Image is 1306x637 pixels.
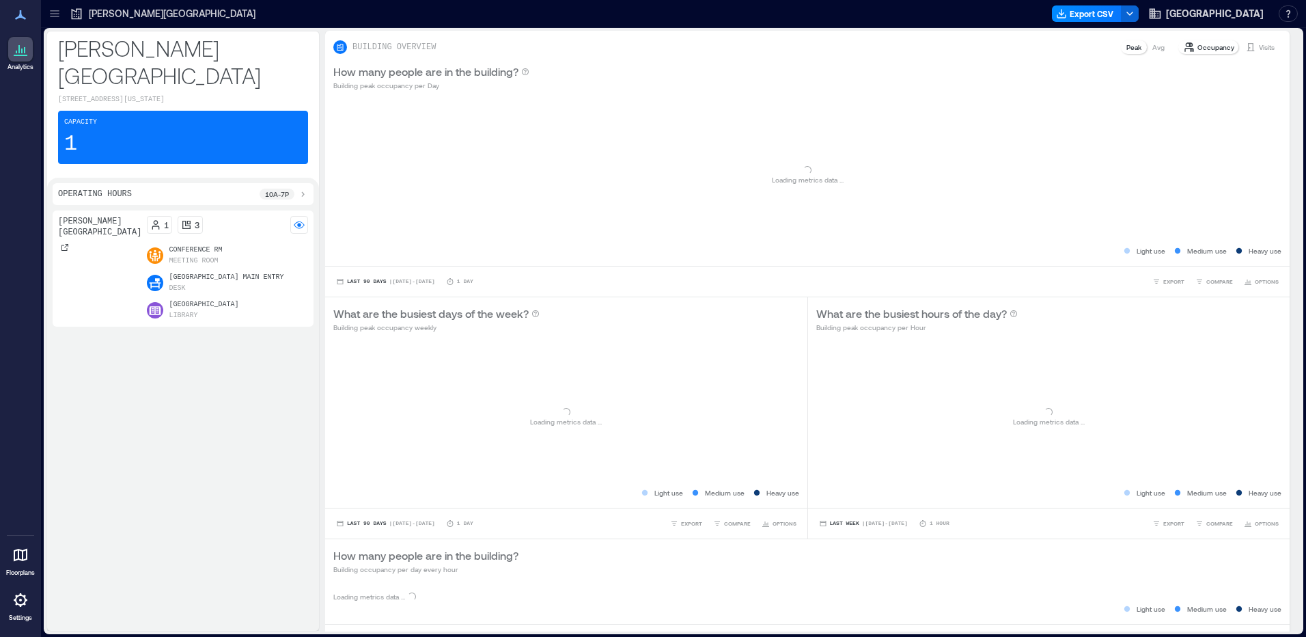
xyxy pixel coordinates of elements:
[1150,517,1187,530] button: EXPORT
[1249,487,1281,498] p: Heavy use
[333,80,529,91] p: Building peak occupancy per Day
[3,33,38,75] a: Analytics
[1187,245,1227,256] p: Medium use
[1150,275,1187,288] button: EXPORT
[1163,277,1184,286] span: EXPORT
[457,519,473,528] p: 1 Day
[1137,487,1165,498] p: Light use
[1126,42,1141,53] p: Peak
[58,216,141,238] p: [PERSON_NAME][GEOGRAPHIC_DATA]
[58,189,132,200] p: Operating Hours
[169,310,197,321] p: Library
[1197,42,1234,53] p: Occupancy
[681,519,702,528] span: EXPORT
[4,584,37,626] a: Settings
[1249,604,1281,614] p: Heavy use
[773,519,796,528] span: OPTIONS
[169,283,185,294] p: Desk
[64,131,77,158] p: 1
[352,42,436,53] p: BUILDING OVERVIEW
[1255,519,1279,528] span: OPTIONS
[58,94,308,105] p: [STREET_ADDRESS][US_STATE]
[759,517,799,530] button: OPTIONS
[1152,42,1165,53] p: Avg
[1206,519,1233,528] span: COMPARE
[1241,517,1281,530] button: OPTIONS
[1193,275,1236,288] button: COMPARE
[1163,519,1184,528] span: EXPORT
[710,517,753,530] button: COMPARE
[530,416,602,427] p: Loading metrics data ...
[1144,3,1268,25] button: [GEOGRAPHIC_DATA]
[195,219,199,230] p: 3
[333,322,540,333] p: Building peak occupancy weekly
[816,517,911,530] button: Last Week |[DATE]-[DATE]
[333,517,438,530] button: Last 90 Days |[DATE]-[DATE]
[64,117,97,128] p: Capacity
[169,256,218,267] p: Meeting Room
[1137,604,1165,614] p: Light use
[766,487,799,498] p: Heavy use
[1241,275,1281,288] button: OPTIONS
[333,564,518,575] p: Building occupancy per day every hour
[1206,277,1233,286] span: COMPARE
[1249,245,1281,256] p: Heavy use
[1166,7,1264,21] span: [GEOGRAPHIC_DATA]
[654,487,683,498] p: Light use
[169,272,283,283] p: [GEOGRAPHIC_DATA] Main Entry
[724,519,751,528] span: COMPARE
[1187,604,1227,614] p: Medium use
[772,174,844,185] p: Loading metrics data ...
[457,277,473,286] p: 1 Day
[1137,245,1165,256] p: Light use
[930,519,949,528] p: 1 Hour
[705,487,745,498] p: Medium use
[89,7,255,21] p: [PERSON_NAME][GEOGRAPHIC_DATA]
[1052,5,1122,22] button: Export CSV
[667,517,705,530] button: EXPORT
[169,245,222,256] p: Conference Rm
[816,322,1018,333] p: Building peak occupancy per Hour
[1255,277,1279,286] span: OPTIONS
[2,539,39,581] a: Floorplans
[333,547,518,564] p: How many people are in the building?
[816,306,1007,322] p: What are the busiest hours of the day?
[6,569,35,577] p: Floorplans
[1259,42,1275,53] p: Visits
[1013,416,1085,427] p: Loading metrics data ...
[333,64,518,80] p: How many people are in the building?
[1187,487,1227,498] p: Medium use
[58,34,308,89] p: [PERSON_NAME][GEOGRAPHIC_DATA]
[164,219,169,230] p: 1
[333,275,438,288] button: Last 90 Days |[DATE]-[DATE]
[333,591,405,602] p: Loading metrics data ...
[265,189,289,200] p: 10a - 7p
[9,614,32,622] p: Settings
[169,299,238,310] p: [GEOGRAPHIC_DATA]
[8,63,33,71] p: Analytics
[1193,517,1236,530] button: COMPARE
[333,306,529,322] p: What are the busiest days of the week?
